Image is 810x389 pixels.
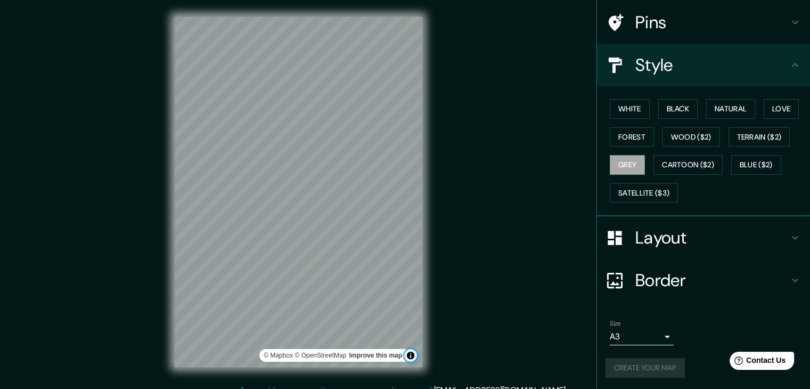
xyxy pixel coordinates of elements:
[175,17,422,367] canvas: Map
[635,12,789,33] h4: Pins
[597,1,810,44] div: Pins
[729,127,790,147] button: Terrain ($2)
[610,127,654,147] button: Forest
[404,349,417,362] button: Toggle attribution
[635,54,789,76] h4: Style
[635,270,789,291] h4: Border
[715,347,798,377] iframe: Help widget launcher
[706,99,755,119] button: Natural
[610,319,621,328] label: Size
[597,44,810,86] div: Style
[294,352,346,359] a: OpenStreetMap
[610,99,650,119] button: White
[597,216,810,259] div: Layout
[658,99,698,119] button: Black
[610,328,674,345] div: A3
[610,155,645,175] button: Grey
[610,183,678,203] button: Satellite ($3)
[349,352,402,359] a: Map feedback
[662,127,720,147] button: Wood ($2)
[597,259,810,302] div: Border
[653,155,723,175] button: Cartoon ($2)
[731,155,781,175] button: Blue ($2)
[264,352,293,359] a: Mapbox
[764,99,799,119] button: Love
[635,227,789,248] h4: Layout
